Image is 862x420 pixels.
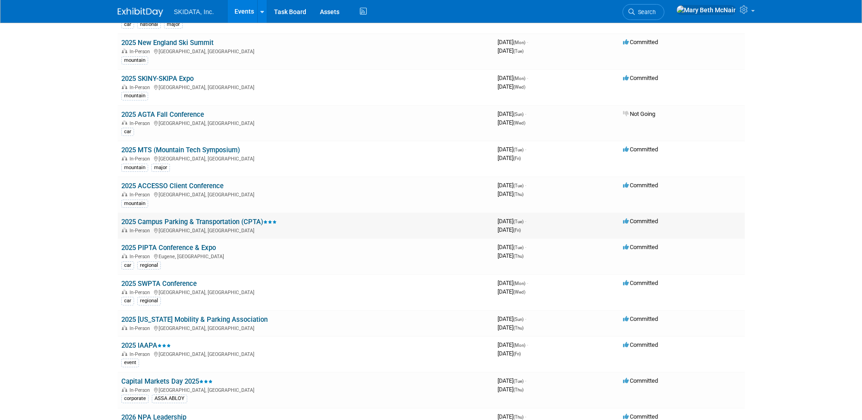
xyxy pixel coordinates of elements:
[513,112,523,117] span: (Sun)
[498,386,523,393] span: [DATE]
[513,183,523,188] span: (Tue)
[498,75,528,81] span: [DATE]
[498,280,528,286] span: [DATE]
[525,146,526,153] span: -
[623,182,658,189] span: Committed
[498,350,521,357] span: [DATE]
[623,377,658,384] span: Committed
[121,164,148,172] div: mountain
[121,395,149,403] div: corporate
[513,387,523,392] span: (Thu)
[152,395,187,403] div: ASSA ABLOY
[623,315,658,322] span: Committed
[130,325,153,331] span: In-Person
[513,281,525,286] span: (Mon)
[130,254,153,260] span: In-Person
[498,47,523,54] span: [DATE]
[122,85,127,89] img: In-Person Event
[130,192,153,198] span: In-Person
[121,128,134,136] div: car
[513,343,525,348] span: (Mon)
[121,350,490,357] div: [GEOGRAPHIC_DATA], [GEOGRAPHIC_DATA]
[121,244,216,252] a: 2025 PIPTA Conference & Expo
[118,8,163,17] img: ExhibitDay
[121,182,224,190] a: 2025 ACCESSO Client Conference
[121,75,194,83] a: 2025 SKINY-SKIPA Expo
[121,92,148,100] div: mountain
[498,39,528,45] span: [DATE]
[623,75,658,81] span: Committed
[121,119,490,126] div: [GEOGRAPHIC_DATA], [GEOGRAPHIC_DATA]
[513,325,523,330] span: (Thu)
[130,290,153,295] span: In-Person
[513,85,525,90] span: (Wed)
[121,280,197,288] a: 2025 SWPTA Conference
[623,341,658,348] span: Committed
[121,226,490,234] div: [GEOGRAPHIC_DATA], [GEOGRAPHIC_DATA]
[498,377,526,384] span: [DATE]
[623,146,658,153] span: Committed
[498,83,525,90] span: [DATE]
[527,341,528,348] span: -
[164,20,183,29] div: major
[498,226,521,233] span: [DATE]
[121,261,134,270] div: car
[623,110,655,117] span: Not Going
[513,290,525,295] span: (Wed)
[498,110,526,117] span: [DATE]
[121,324,490,331] div: [GEOGRAPHIC_DATA], [GEOGRAPHIC_DATA]
[525,377,526,384] span: -
[121,377,213,385] a: Capital Markets Day 2025
[498,119,525,126] span: [DATE]
[513,76,525,81] span: (Mon)
[513,120,525,125] span: (Wed)
[498,146,526,153] span: [DATE]
[513,219,523,224] span: (Tue)
[121,252,490,260] div: Eugene, [GEOGRAPHIC_DATA]
[122,325,127,330] img: In-Person Event
[130,156,153,162] span: In-Person
[137,261,161,270] div: regional
[121,146,240,154] a: 2025 MTS (Mountain Tech Symposium)
[121,20,134,29] div: car
[498,218,526,225] span: [DATE]
[498,244,526,250] span: [DATE]
[676,5,736,15] img: Mary Beth McNair
[623,413,658,420] span: Committed
[498,413,526,420] span: [DATE]
[137,297,161,305] div: regional
[122,290,127,294] img: In-Person Event
[151,164,170,172] div: major
[513,317,523,322] span: (Sun)
[121,83,490,90] div: [GEOGRAPHIC_DATA], [GEOGRAPHIC_DATA]
[525,182,526,189] span: -
[130,120,153,126] span: In-Person
[130,85,153,90] span: In-Person
[623,218,658,225] span: Committed
[121,359,139,367] div: event
[525,218,526,225] span: -
[122,120,127,125] img: In-Person Event
[527,39,528,45] span: -
[130,49,153,55] span: In-Person
[121,386,490,393] div: [GEOGRAPHIC_DATA], [GEOGRAPHIC_DATA]
[513,415,523,420] span: (Thu)
[121,47,490,55] div: [GEOGRAPHIC_DATA], [GEOGRAPHIC_DATA]
[623,39,658,45] span: Committed
[121,39,214,47] a: 2025 New England Ski Summit
[121,341,171,350] a: 2025 IAAPA
[122,49,127,53] img: In-Person Event
[122,351,127,356] img: In-Person Event
[122,228,127,232] img: In-Person Event
[513,192,523,197] span: (Thu)
[121,200,148,208] div: mountain
[121,297,134,305] div: car
[623,280,658,286] span: Committed
[130,228,153,234] span: In-Person
[121,56,148,65] div: mountain
[623,4,664,20] a: Search
[525,244,526,250] span: -
[513,49,523,54] span: (Tue)
[513,254,523,259] span: (Thu)
[121,110,204,119] a: 2025 AGTA Fall Conference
